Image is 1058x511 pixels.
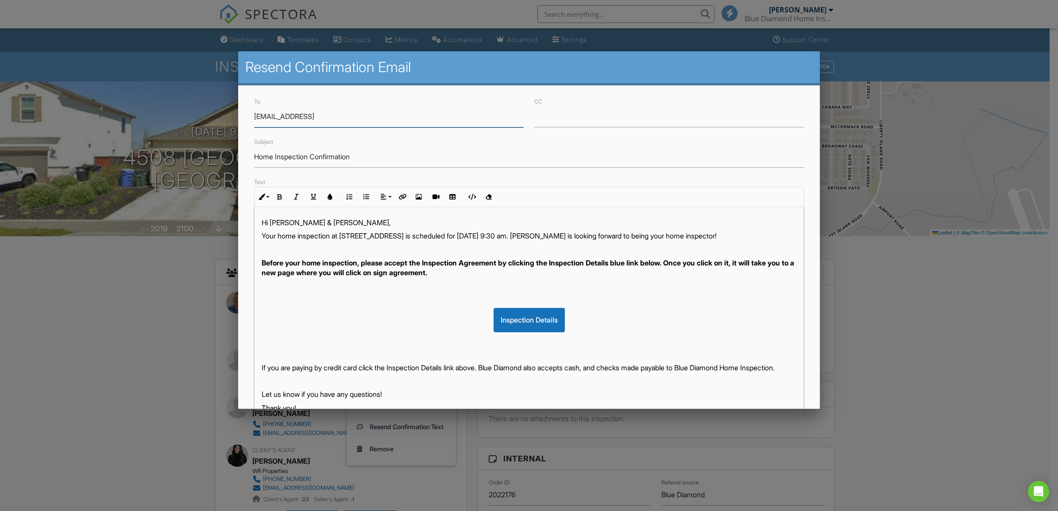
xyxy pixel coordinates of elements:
[394,188,410,205] button: Insert Link (Ctrl+K)
[410,188,427,205] button: Insert Image (Ctrl+P)
[534,98,542,105] label: CC
[254,98,260,105] label: To
[255,188,271,205] button: Inline Style
[494,315,565,324] a: Inspection Details
[480,188,497,205] button: Clear Formatting
[262,258,794,277] strong: Before your home inspection, please accept the Inspection Agreement by clicking the Inspection De...
[444,188,461,205] button: Insert Table
[262,231,797,241] p: Your home inspection at [STREET_ADDRESS] is scheduled for [DATE] 9:30 am. [PERSON_NAME] is lookin...
[262,363,797,373] p: If you are paying by credit card click the Inspection Details link above. Blue Diamond also accep...
[463,188,480,205] button: Code View
[427,188,444,205] button: Insert Video
[288,188,305,205] button: Italic (Ctrl+I)
[262,403,797,413] p: Thank you!
[262,218,797,227] p: Hi [PERSON_NAME] & [PERSON_NAME],
[271,188,288,205] button: Bold (Ctrl+B)
[245,58,813,76] h2: Resend Confirmation Email
[254,179,265,185] label: Text
[358,188,375,205] button: Unordered List
[494,308,565,332] div: Inspection Details
[262,389,797,399] p: Let us know if you have any questions!
[377,188,394,205] button: Align
[254,138,273,145] label: Subject
[341,188,358,205] button: Ordered List
[305,188,322,205] button: Underline (Ctrl+U)
[1028,481,1049,502] div: Open Intercom Messenger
